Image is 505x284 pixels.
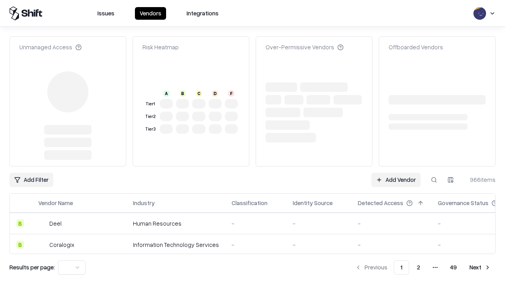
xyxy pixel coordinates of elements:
button: 2 [411,260,426,275]
div: Tier 2 [144,113,157,120]
div: Classification [232,199,267,207]
div: - [293,219,345,228]
div: C [196,90,202,97]
div: - [232,219,280,228]
p: Results per page: [9,263,55,271]
div: D [212,90,218,97]
div: Over-Permissive Vendors [266,43,344,51]
button: 1 [394,260,409,275]
div: Unmanaged Access [19,43,82,51]
div: - [293,241,345,249]
div: A [163,90,170,97]
div: Risk Heatmap [142,43,179,51]
button: 49 [444,260,463,275]
div: Vendor Name [38,199,73,207]
a: Add Vendor [371,173,421,187]
button: Add Filter [9,173,53,187]
div: B [16,219,24,227]
div: Industry [133,199,155,207]
div: Coralogix [49,241,74,249]
img: Deel [38,219,46,227]
button: Integrations [182,7,223,20]
button: Issues [93,7,119,20]
div: Detected Access [358,199,403,207]
div: Deel [49,219,62,228]
div: Governance Status [438,199,488,207]
div: 966 items [464,176,496,184]
div: - [358,219,425,228]
div: Human Resources [133,219,219,228]
img: Coralogix [38,241,46,248]
div: F [228,90,234,97]
button: Vendors [135,7,166,20]
div: B [180,90,186,97]
div: Tier 3 [144,126,157,133]
div: Tier 1 [144,101,157,107]
div: Information Technology Services [133,241,219,249]
div: - [358,241,425,249]
nav: pagination [350,260,496,275]
div: - [232,241,280,249]
button: Next [465,260,496,275]
div: Identity Source [293,199,333,207]
div: B [16,241,24,248]
div: Offboarded Vendors [389,43,443,51]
